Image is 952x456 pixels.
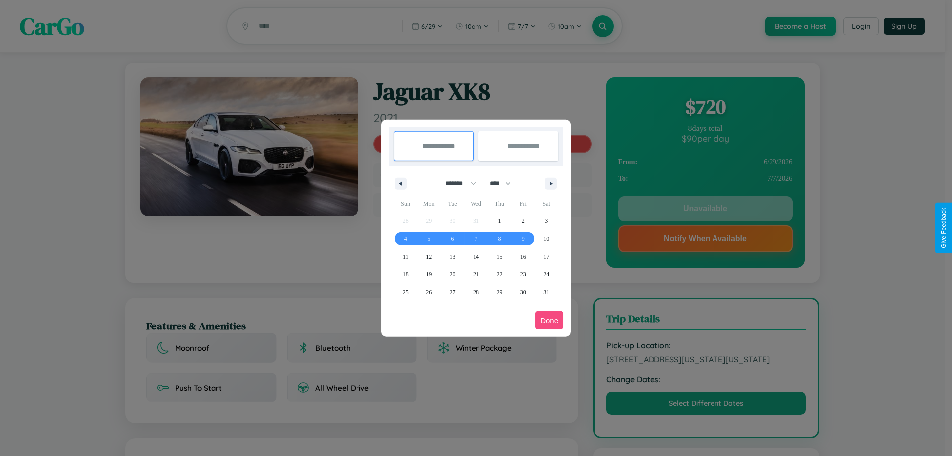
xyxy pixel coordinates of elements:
span: 8 [498,230,501,248]
span: 16 [520,248,526,265]
span: 19 [426,265,432,283]
span: 26 [426,283,432,301]
button: 30 [511,283,535,301]
span: Wed [464,196,487,212]
span: 31 [543,283,549,301]
span: Thu [488,196,511,212]
button: 14 [464,248,487,265]
span: 5 [427,230,430,248]
span: 13 [450,248,456,265]
span: 29 [496,283,502,301]
button: 7 [464,230,487,248]
span: 18 [403,265,409,283]
button: 5 [417,230,440,248]
span: 20 [450,265,456,283]
span: 21 [473,265,479,283]
span: 27 [450,283,456,301]
span: 11 [403,248,409,265]
button: 23 [511,265,535,283]
span: 12 [426,248,432,265]
span: 28 [473,283,479,301]
span: Sat [535,196,558,212]
span: 14 [473,248,479,265]
button: 1 [488,212,511,230]
button: 18 [394,265,417,283]
span: 3 [545,212,548,230]
button: 27 [441,283,464,301]
span: 2 [522,212,525,230]
button: 3 [535,212,558,230]
span: 23 [520,265,526,283]
span: 7 [475,230,477,248]
span: 6 [451,230,454,248]
button: 28 [464,283,487,301]
span: 17 [543,248,549,265]
button: 10 [535,230,558,248]
button: 24 [535,265,558,283]
span: 4 [404,230,407,248]
button: 29 [488,283,511,301]
button: 12 [417,248,440,265]
span: 30 [520,283,526,301]
button: 4 [394,230,417,248]
button: 15 [488,248,511,265]
div: Give Feedback [940,208,947,248]
button: 13 [441,248,464,265]
button: 16 [511,248,535,265]
span: 25 [403,283,409,301]
button: 6 [441,230,464,248]
button: 8 [488,230,511,248]
span: Sun [394,196,417,212]
button: 19 [417,265,440,283]
button: 9 [511,230,535,248]
button: 2 [511,212,535,230]
span: 15 [496,248,502,265]
button: 26 [417,283,440,301]
span: 10 [543,230,549,248]
span: Mon [417,196,440,212]
button: 31 [535,283,558,301]
span: Fri [511,196,535,212]
span: Tue [441,196,464,212]
button: 20 [441,265,464,283]
button: Done [535,311,563,329]
button: 17 [535,248,558,265]
span: 22 [496,265,502,283]
button: 21 [464,265,487,283]
button: 22 [488,265,511,283]
span: 9 [522,230,525,248]
button: 25 [394,283,417,301]
button: 11 [394,248,417,265]
span: 1 [498,212,501,230]
span: 24 [543,265,549,283]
